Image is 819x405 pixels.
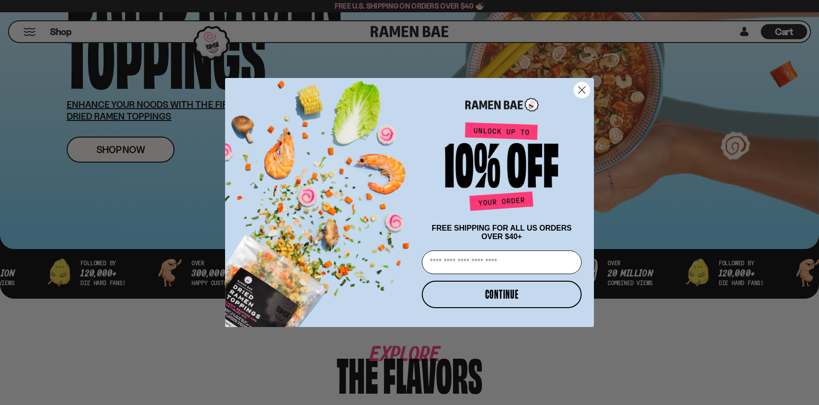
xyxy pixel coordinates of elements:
[574,82,590,98] button: Close dialog
[432,224,572,241] span: FREE SHIPPING FOR ALL US ORDERS OVER $40+
[465,97,539,112] img: Ramen Bae Logo
[225,70,418,327] img: ce7035ce-2e49-461c-ae4b-8ade7372f32c.png
[443,122,561,215] img: Unlock up to 10% off
[422,281,582,308] button: CONTINUE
